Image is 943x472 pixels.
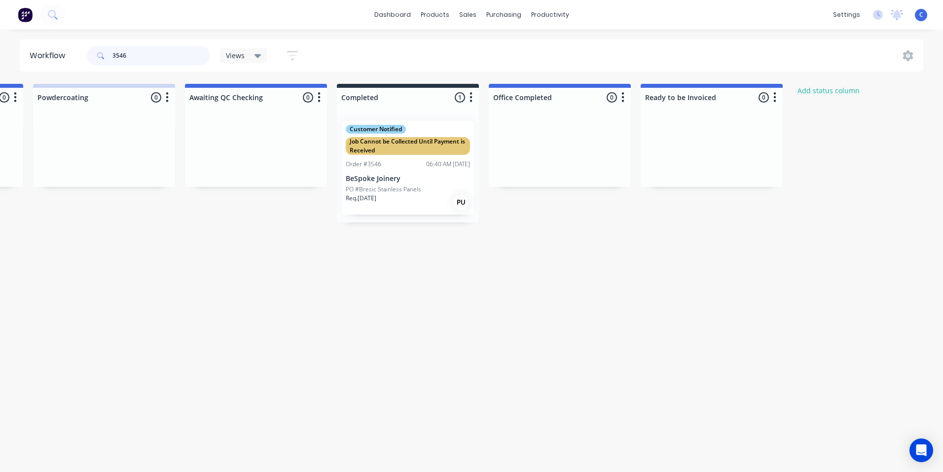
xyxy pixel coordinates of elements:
[793,84,865,97] button: Add status column
[453,194,469,210] div: PU
[346,175,470,183] p: BeSpoke Joinery
[481,7,526,22] div: purchasing
[346,125,406,134] div: Customer Notified
[346,194,376,203] p: Req. [DATE]
[30,50,70,62] div: Workflow
[909,438,933,462] div: Open Intercom Messenger
[828,7,865,22] div: settings
[426,160,470,169] div: 06:40 AM [DATE]
[112,46,210,66] input: Search for orders...
[526,7,574,22] div: productivity
[416,7,454,22] div: products
[18,7,33,22] img: Factory
[346,160,381,169] div: Order #3546
[346,185,421,194] p: PO #Bresic Stainless Panels
[369,7,416,22] a: dashboard
[226,50,245,61] span: Views
[454,7,481,22] div: sales
[342,121,474,215] div: Customer NotifiedJob Cannot be Collected Until Payment is ReceivedOrder #354606:40 AM [DATE]BeSpo...
[346,137,470,155] div: Job Cannot be Collected Until Payment is Received
[919,10,923,19] span: C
